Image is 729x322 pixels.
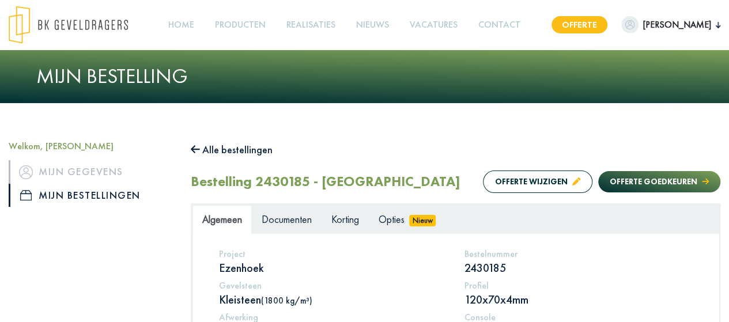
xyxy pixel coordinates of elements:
button: Alle bestellingen [191,141,273,159]
a: Offerte [552,16,607,33]
span: Documenten [262,213,312,226]
h5: Project [219,248,447,259]
h1: Mijn bestelling [36,64,693,89]
a: Home [164,12,199,38]
span: Algemeen [202,213,242,226]
span: [PERSON_NAME] [639,18,716,32]
a: Contact [474,12,525,38]
a: Realisaties [282,12,340,38]
a: Producten [210,12,270,38]
span: Opties [379,213,405,226]
p: 2430185 [464,260,693,275]
button: Offerte wijzigen [483,171,592,193]
p: Ezenhoek [219,260,447,275]
a: Nieuws [352,12,394,38]
span: (1800 kg/m³) [261,295,312,306]
ul: Tabs [192,205,719,233]
img: logo [9,6,128,44]
h2: Bestelling 2430185 - [GEOGRAPHIC_DATA] [191,173,460,190]
img: dummypic.png [621,16,639,33]
img: icon [20,190,32,200]
span: Nieuw [409,215,436,226]
span: Korting [331,213,359,226]
p: 120x70x4mm [464,292,693,307]
h5: Gevelsteen [219,280,447,291]
h5: Welkom, [PERSON_NAME] [9,141,173,151]
a: Vacatures [405,12,462,38]
button: [PERSON_NAME] [621,16,720,33]
p: Kleisteen [219,292,447,307]
img: icon [19,165,33,179]
button: Offerte goedkeuren [598,171,720,192]
h5: Bestelnummer [464,248,693,259]
h5: Profiel [464,280,693,291]
a: iconMijn bestellingen [9,184,173,207]
a: iconMijn gegevens [9,160,173,183]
